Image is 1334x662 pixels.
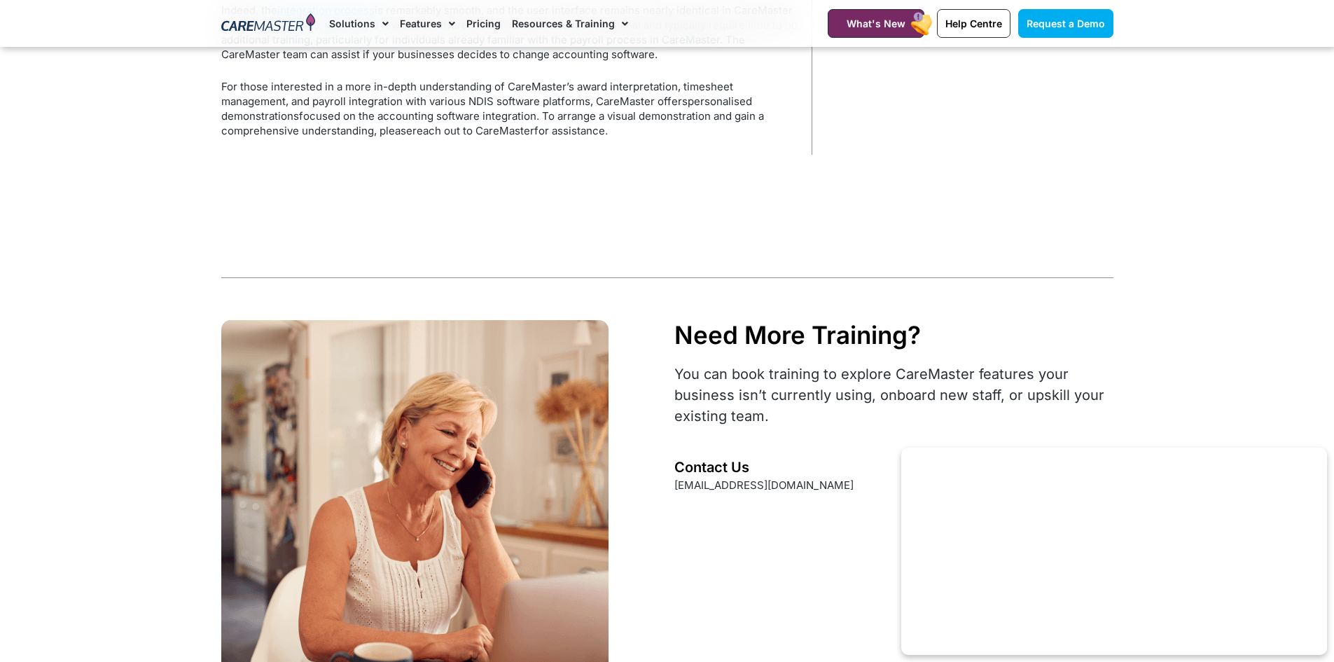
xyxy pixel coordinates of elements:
div: Contact Us [674,457,973,478]
span: Request a Demo [1027,18,1105,29]
img: CareMaster Logo [221,13,316,34]
a: [EMAIL_ADDRESS][DOMAIN_NAME] [674,478,854,492]
a: Help Centre [937,9,1010,38]
p: For those interested in a more in-depth understanding of CareMaster’s award interpretation, times... [221,79,798,138]
a: What's New [828,9,924,38]
p: You can book training to explore CareMaster features your business isn’t currently using, onboard... [674,364,1112,427]
a: Request a Demo [1018,9,1113,38]
span: Help Centre [945,18,1002,29]
div: Need More Training? [674,320,1112,350]
iframe: Popup CTA [901,448,1327,655]
a: reach out to CareMaster [412,124,534,137]
span: What's New [847,18,905,29]
a: personalised demonstrations [221,95,752,123]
